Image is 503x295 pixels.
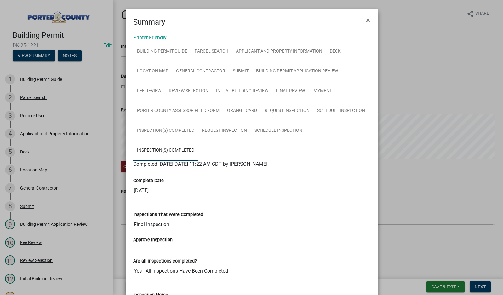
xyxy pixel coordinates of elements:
label: Complete Date [133,179,164,183]
a: Request Inspection [198,121,251,141]
label: Approve Inspection [133,238,173,242]
a: Building Permit Guide [133,42,191,62]
a: Parcel search [191,42,232,62]
a: Deck [326,42,345,62]
a: General Contractor [172,61,229,81]
a: Fee Review [133,81,165,101]
a: Location Map [133,61,172,81]
button: Close [361,11,375,29]
a: Inspection(s) Completed [133,141,198,161]
a: Printer Friendly [133,35,167,41]
h4: Summary [133,16,165,28]
span: Completed [DATE][DATE] 11:22 AM CDT by [PERSON_NAME] [133,161,267,167]
a: Applicant and Property Information [232,42,326,62]
a: Inspection(s) Completed [133,121,198,141]
a: Payment [309,81,336,101]
label: Are all inspections completed? [133,259,197,264]
label: Inspections That Were Completed [133,213,203,217]
a: Submit [229,61,252,81]
a: Request Inspection [261,101,313,121]
a: Schedule Inspection [313,101,369,121]
a: Porter County Assessor Field Form [133,101,223,121]
a: Initial Building Review [212,81,272,101]
a: Orange Card [223,101,261,121]
span: × [366,16,370,25]
a: Building Permit Application Review [252,61,342,81]
a: Review Selection [165,81,212,101]
a: Schedule Inspection [251,121,306,141]
a: Final Review [272,81,309,101]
